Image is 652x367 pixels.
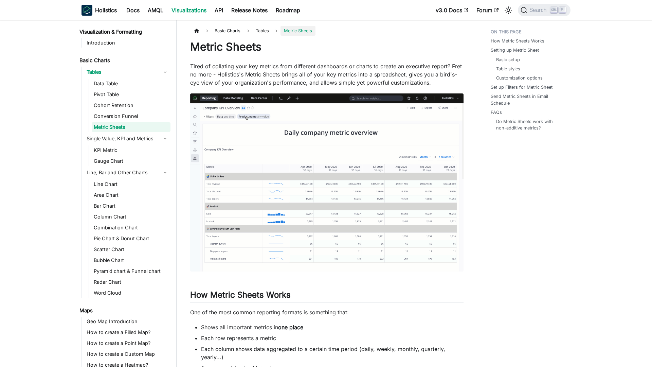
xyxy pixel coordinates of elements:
a: HolisticsHolistics [81,5,117,16]
a: Line, Bar and Other Charts [85,167,170,178]
a: Pivot Table [92,90,170,99]
a: How to create a Point Map? [85,338,170,348]
a: FAQs [491,109,502,116]
span: Basic Charts [211,26,244,36]
a: Scatter Chart [92,245,170,254]
a: Roadmap [272,5,304,16]
a: Bubble Chart [92,256,170,265]
a: Basic Charts [77,56,170,65]
a: Conversion Funnel [92,111,170,121]
p: Tired of collating your key metrics from different dashboards or charts to create an executive re... [190,62,464,87]
a: KPI Metric [92,145,170,155]
nav: Docs sidebar [75,20,177,367]
a: Visualizations [167,5,211,16]
a: Pyramid chart & Funnel chart [92,266,170,276]
a: How Metric Sheets Works [491,38,544,44]
a: Introduction [85,38,170,48]
span: Metric Sheets [280,26,315,36]
strong: one place [278,324,303,331]
a: Setting up Metric Sheet [491,47,539,53]
p: One of the most common reporting formats is something that: [190,308,464,316]
li: Each row represents a metric [201,334,464,342]
a: Column Chart [92,212,170,222]
a: Home page [190,26,203,36]
h2: How Metric Sheets Works [190,290,464,303]
a: AMQL [144,5,167,16]
a: Combination Chart [92,223,170,232]
a: Pie Chart & Donut Chart [92,234,170,243]
a: Geo Map Introduction [85,317,170,326]
button: Switch between dark and light mode (currently light mode) [503,5,514,16]
a: Docs [122,5,144,16]
a: Basic setup [496,56,520,63]
h1: Metric Sheets [190,40,464,54]
span: Tables [252,26,272,36]
a: Area Chart [92,190,170,200]
b: Holistics [95,6,117,14]
a: Line Chart [92,179,170,189]
a: Release Notes [227,5,272,16]
a: Tables [85,67,170,77]
li: Each column shows data aggregated to a certain time period (daily, weekly, monthly, quarterly, ye... [201,345,464,361]
a: API [211,5,227,16]
a: Word Cloud [92,288,170,298]
a: Maps [77,306,170,315]
li: Shows all important metrics in [201,323,464,331]
a: Send Metric Sheets in Email Schedule [491,93,566,106]
a: Table styles [496,66,520,72]
kbd: K [559,7,566,13]
a: Gauge Chart [92,156,170,166]
a: Cohort Retention [92,101,170,110]
a: How to create a Filled Map? [85,328,170,337]
a: Do Metric Sheets work with non-additive metrics? [496,118,564,131]
img: Holistics [81,5,92,16]
a: Bar Chart [92,201,170,211]
button: Search (Ctrl+K) [518,4,570,16]
a: How to create a Custom Map [85,349,170,359]
a: Single Value, KPI and Metrics [85,133,170,144]
span: Search [527,7,551,13]
a: Customization options [496,75,543,81]
a: v3.0 Docs [432,5,472,16]
a: Forum [472,5,503,16]
a: Set up Filters for Metric Sheet [491,84,553,90]
a: Visualization & Formatting [77,27,170,37]
nav: Breadcrumbs [190,26,464,36]
a: Data Table [92,79,170,88]
a: Radar Chart [92,277,170,287]
a: Metric Sheets [92,122,170,132]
